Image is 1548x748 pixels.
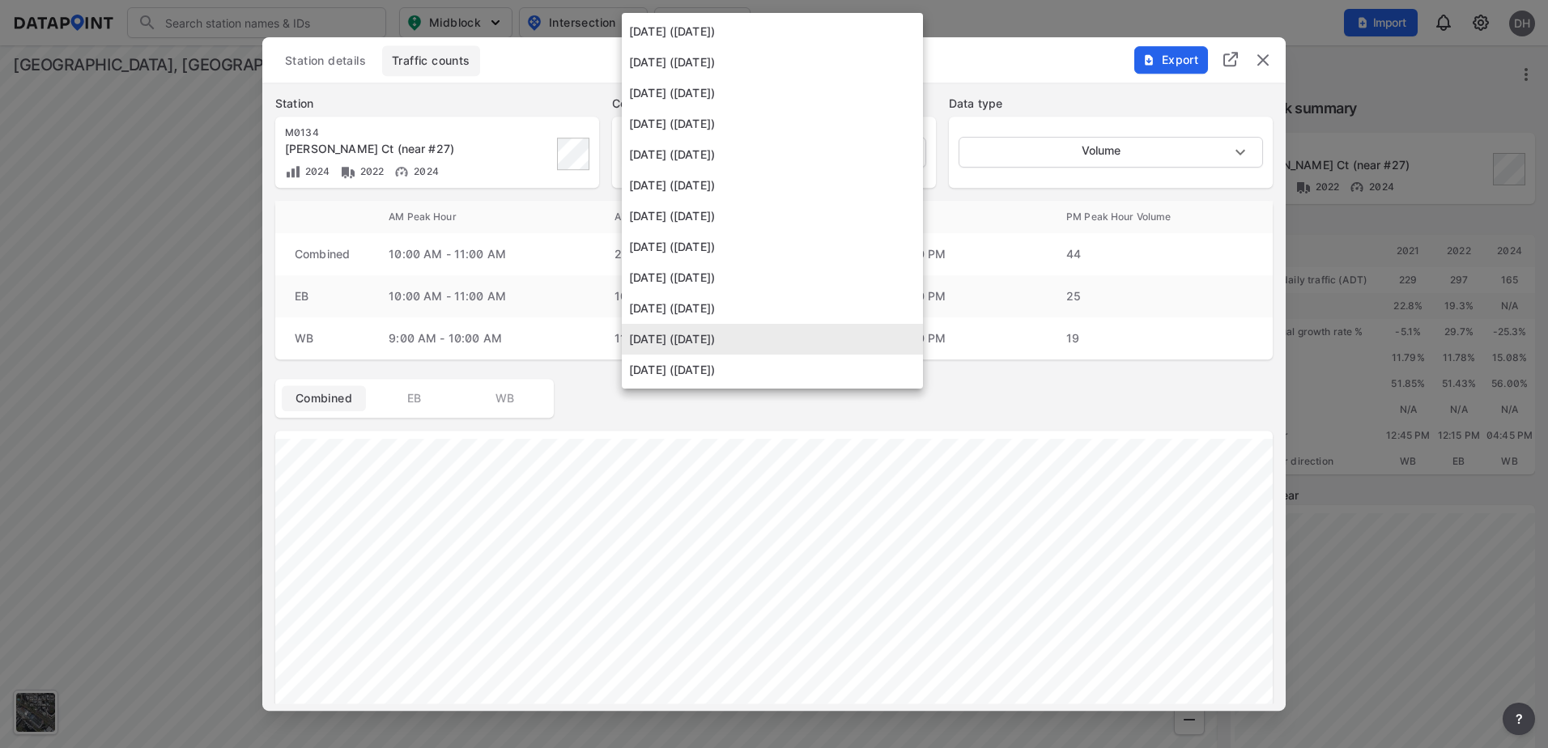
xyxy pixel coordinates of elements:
[622,293,923,324] li: [DATE] ([DATE])
[622,201,923,232] li: [DATE] ([DATE])
[622,232,923,262] li: [DATE] ([DATE])
[622,16,923,47] li: [DATE] ([DATE])
[622,355,923,385] li: [DATE] ([DATE])
[622,262,923,293] li: [DATE] ([DATE])
[622,170,923,201] li: [DATE] ([DATE])
[622,78,923,108] li: [DATE] ([DATE])
[622,324,923,355] li: [DATE] ([DATE])
[622,47,923,78] li: [DATE] ([DATE])
[622,139,923,170] li: [DATE] ([DATE])
[622,108,923,139] li: [DATE] ([DATE])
